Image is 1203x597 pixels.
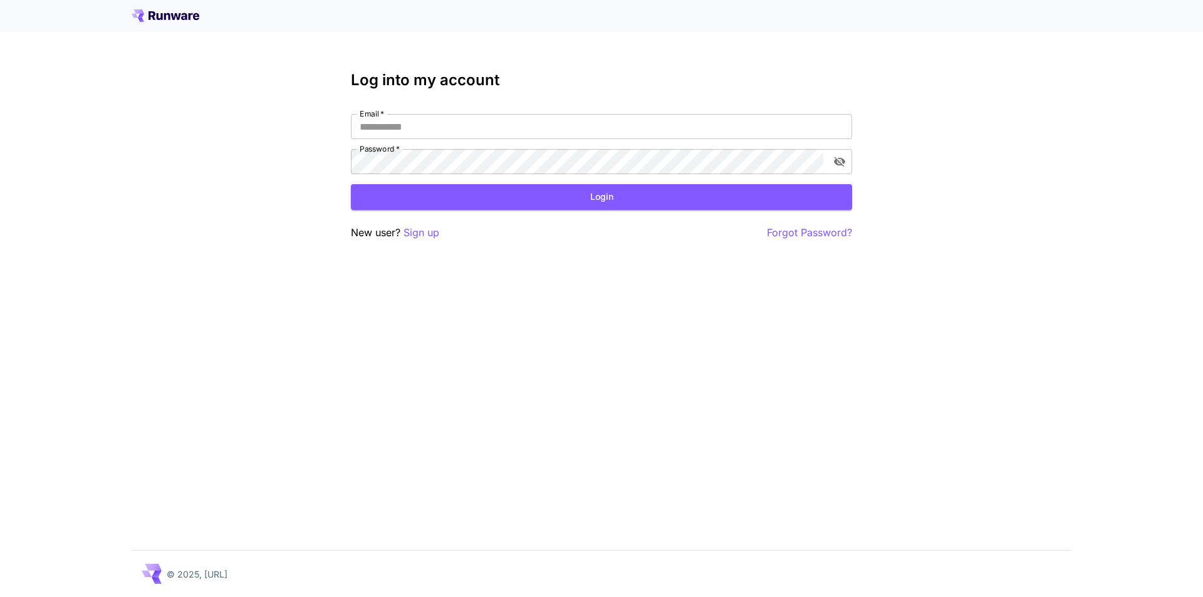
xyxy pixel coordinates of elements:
[167,568,227,581] p: © 2025, [URL]
[404,225,439,241] button: Sign up
[767,225,852,241] button: Forgot Password?
[828,150,851,173] button: toggle password visibility
[351,225,439,241] p: New user?
[351,184,852,210] button: Login
[360,108,384,119] label: Email
[360,143,400,154] label: Password
[351,71,852,89] h3: Log into my account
